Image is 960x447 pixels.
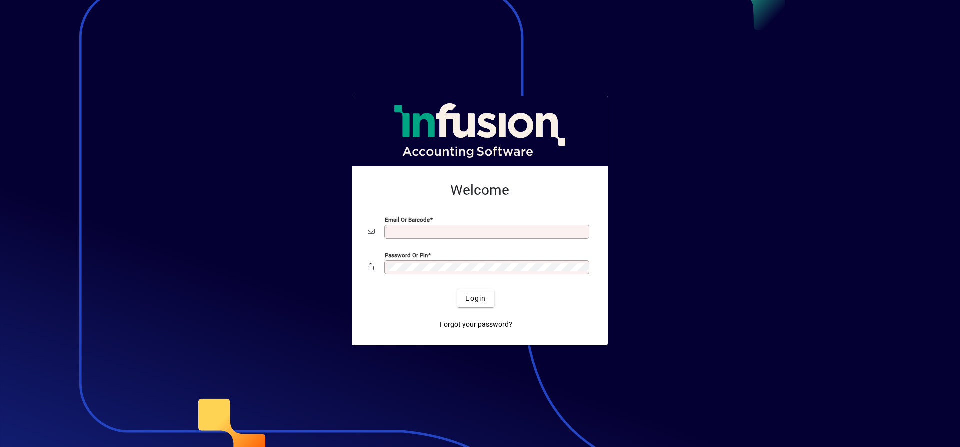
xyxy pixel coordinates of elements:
[440,319,512,330] span: Forgot your password?
[385,252,428,259] mat-label: Password or Pin
[457,289,494,307] button: Login
[368,182,592,199] h2: Welcome
[436,315,516,333] a: Forgot your password?
[385,216,430,223] mat-label: Email or Barcode
[465,293,486,304] span: Login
